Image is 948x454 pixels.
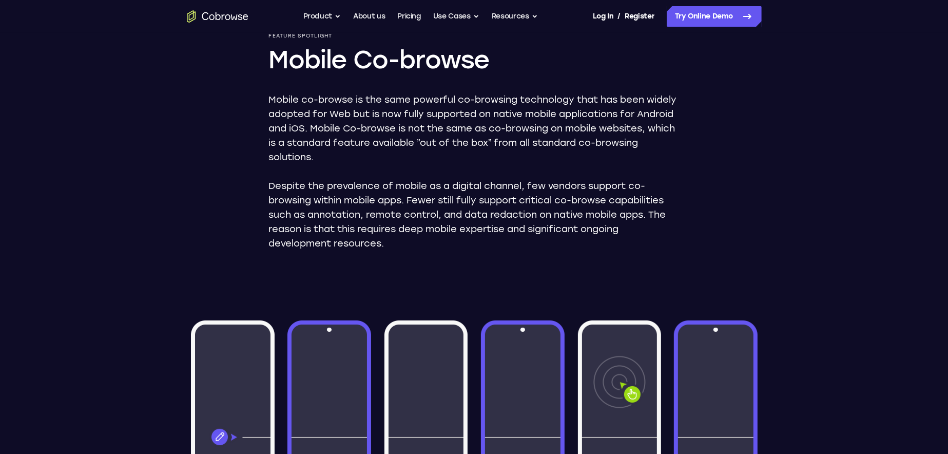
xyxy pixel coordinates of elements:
h1: Mobile Co-browse [269,43,680,76]
a: Go to the home page [187,10,248,23]
a: Try Online Demo [667,6,762,27]
button: Resources [492,6,538,27]
p: Despite the prevalence of mobile as a digital channel, few vendors support co-browsing within mob... [269,179,680,251]
button: Use Cases [433,6,479,27]
a: About us [353,6,385,27]
a: Register [625,6,654,27]
a: Pricing [397,6,421,27]
button: Product [303,6,341,27]
p: Mobile co-browse is the same powerful co-browsing technology that has been widely adopted for Web... [269,92,680,164]
span: / [617,10,621,23]
p: Feature Spotlight [269,33,680,39]
a: Log In [593,6,613,27]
